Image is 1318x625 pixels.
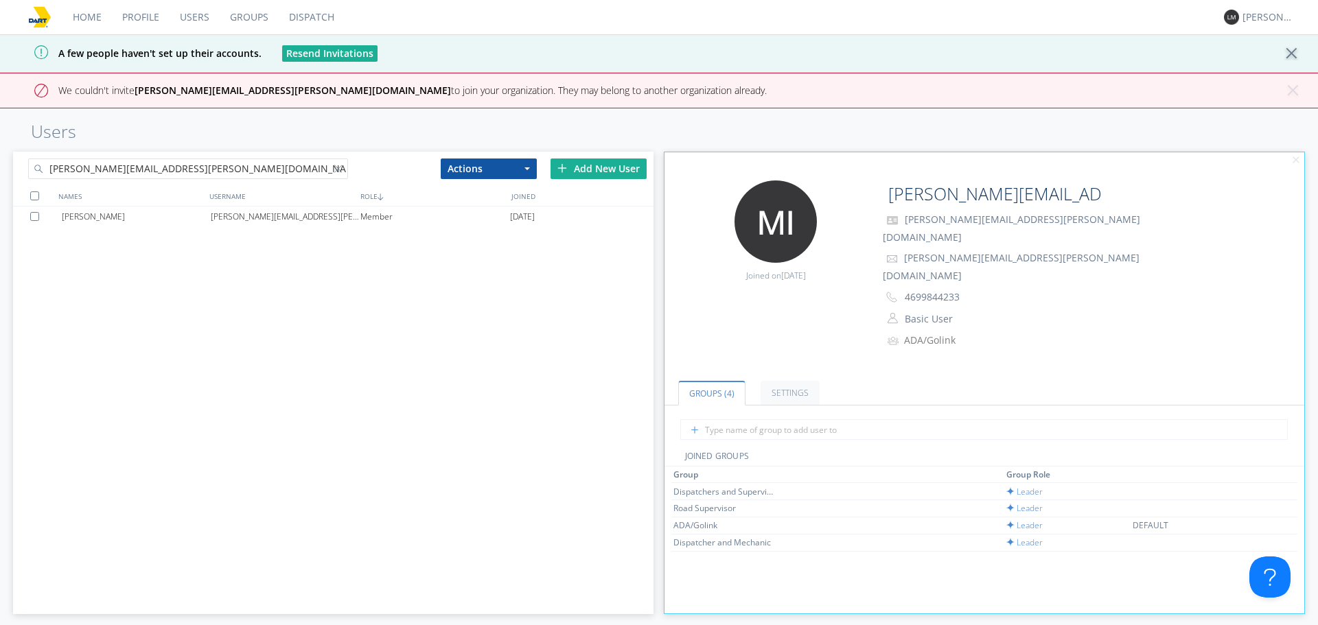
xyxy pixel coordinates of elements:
[673,502,776,514] div: Road Supervisor
[360,207,510,227] div: Member
[1004,467,1131,483] th: Toggle SortBy
[135,84,451,97] strong: [PERSON_NAME][EMAIL_ADDRESS][PERSON_NAME][DOMAIN_NAME]
[27,5,52,30] img: 78cd887fa48448738319bff880e8b00c
[551,158,647,179] div: Add New User
[58,84,767,97] span: We couldn't invite to join your organization. They may belong to another organization already.
[673,536,776,548] div: Dispatcher and Mechanic
[1133,519,1236,531] div: DEFAULT
[883,213,1140,244] span: [PERSON_NAME][EMAIL_ADDRESS][PERSON_NAME][DOMAIN_NAME]
[673,486,776,497] div: Dispatchers and Supervisors
[62,207,211,227] div: [PERSON_NAME]
[680,419,1288,440] input: Type name of group to add user to
[735,180,817,263] img: 373638.png
[1249,556,1291,598] iframe: Toggle Customer Support
[13,207,653,227] a: [PERSON_NAME][PERSON_NAME][EMAIL_ADDRESS][PERSON_NAME][DOMAIN_NAME]Member[DATE]
[1131,467,1255,483] th: Toggle SortBy
[1224,10,1239,25] img: 373638.png
[678,381,745,405] a: Groups (4)
[888,313,898,324] img: person-outline.svg
[664,450,1304,467] div: JOINED GROUPS
[211,207,360,227] div: [PERSON_NAME][EMAIL_ADDRESS][PERSON_NAME][DOMAIN_NAME]
[673,519,776,531] div: ADA/Golink
[282,45,378,62] button: Resend Invitations
[886,292,897,303] img: phone-outline.svg
[10,47,262,60] span: A few people haven't set up their accounts.
[508,186,659,206] div: JOINED
[888,331,901,350] img: icon-alert-users-thin-outline.svg
[761,381,820,405] a: Settings
[900,309,1037,329] button: Basic User
[883,180,1105,208] input: Name
[1006,486,1043,497] span: Leader
[28,158,348,179] input: Search users
[1006,519,1043,531] span: Leader
[441,158,537,179] button: Actions
[671,467,1005,483] th: Toggle SortBy
[206,186,357,206] div: USERNAME
[883,251,1140,282] span: [PERSON_NAME][EMAIL_ADDRESS][PERSON_NAME][DOMAIN_NAME]
[781,270,806,281] span: [DATE]
[1006,536,1043,548] span: Leader
[1006,502,1043,514] span: Leader
[357,186,508,206] div: ROLE
[1242,10,1294,24] div: [PERSON_NAME]
[55,186,206,206] div: NAMES
[557,163,567,173] img: plus.svg
[746,270,806,281] span: Joined on
[510,207,535,227] span: [DATE]
[1291,156,1301,165] img: cancel.svg
[904,333,1019,347] div: ADA/Golink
